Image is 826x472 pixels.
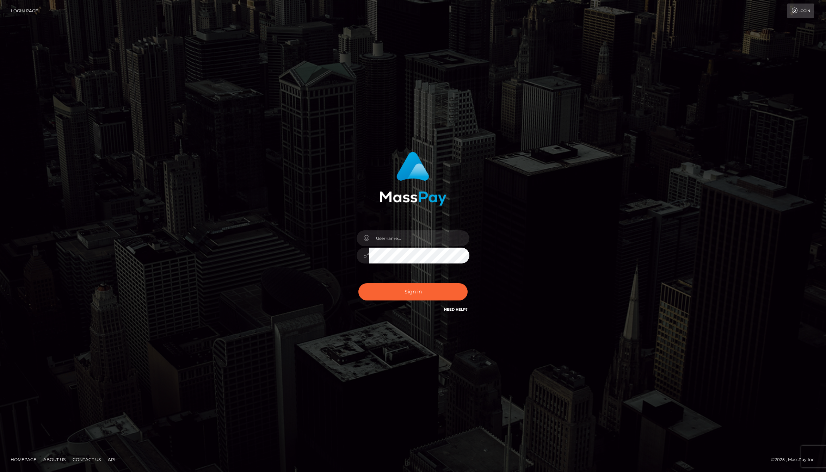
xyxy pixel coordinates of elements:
a: About Us [41,454,68,465]
a: Need Help? [444,307,468,312]
a: Homepage [8,454,39,465]
div: © 2025 , MassPay Inc. [771,456,821,464]
img: MassPay Login [380,152,446,206]
a: API [105,454,118,465]
a: Login [787,4,814,18]
input: Username... [369,230,469,246]
a: Contact Us [70,454,104,465]
button: Sign in [358,283,468,300]
a: Login Page [11,4,38,18]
